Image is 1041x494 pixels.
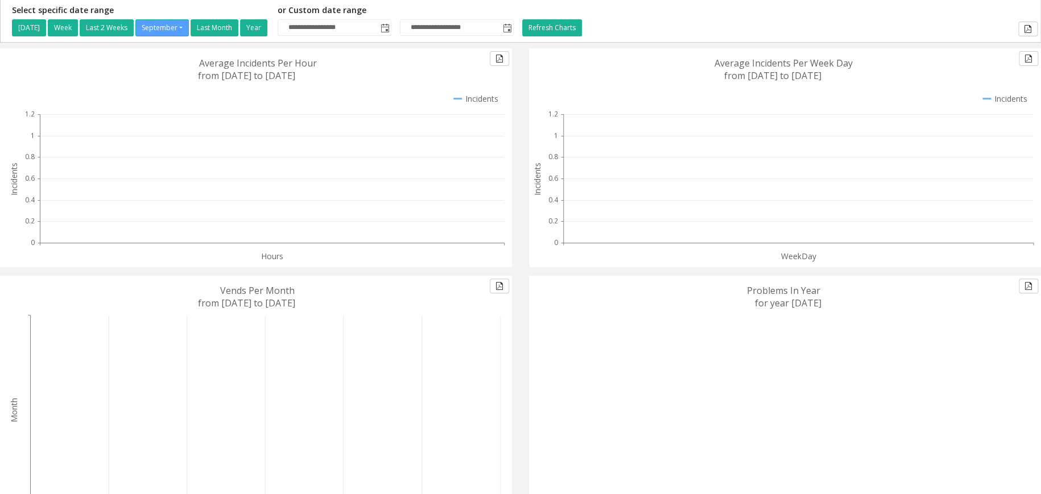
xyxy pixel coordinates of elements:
text: 0.4 [548,195,559,205]
text: Average Incidents Per Hour [199,57,317,69]
button: Week [48,19,78,36]
button: Export to pdf [1019,51,1038,66]
text: 0.6 [548,173,558,183]
text: Incidents [9,163,19,196]
text: 0 [31,238,35,247]
text: for year [DATE] [755,297,821,309]
button: Export to pdf [490,51,509,66]
text: from [DATE] to [DATE] [198,69,295,82]
text: from [DATE] to [DATE] [198,297,295,309]
text: 0.6 [25,173,35,183]
button: Refresh Charts [522,19,582,36]
button: September [135,19,189,36]
text: 0.2 [25,216,35,226]
span: Toggle popup [378,20,391,36]
text: Average Incidents Per Week Day [714,57,853,69]
text: 0.2 [548,216,558,226]
text: Incidents [532,163,543,196]
text: 1 [31,131,35,140]
text: 0 [554,238,558,247]
button: [DATE] [12,19,46,36]
text: 0.8 [25,152,35,161]
button: Last Month [191,19,238,36]
text: 1.2 [548,109,558,119]
button: Last 2 Weeks [80,19,134,36]
button: Export to pdf [490,279,509,293]
text: 1.2 [25,109,35,119]
text: Vends Per Month [220,284,295,297]
button: Year [240,19,267,36]
text: Hours [261,251,283,261]
text: WeekDay [781,251,817,261]
button: Export to pdf [1019,279,1038,293]
span: Toggle popup [501,20,513,36]
text: Month [9,398,19,422]
text: 1 [554,131,558,140]
text: 0.8 [548,152,558,161]
text: 0.4 [25,195,35,205]
button: Export to pdf [1018,22,1038,36]
h5: or Custom date range [278,6,514,15]
h5: Select specific date range [12,6,269,15]
text: Problems In Year [747,284,820,297]
text: from [DATE] to [DATE] [724,69,821,82]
